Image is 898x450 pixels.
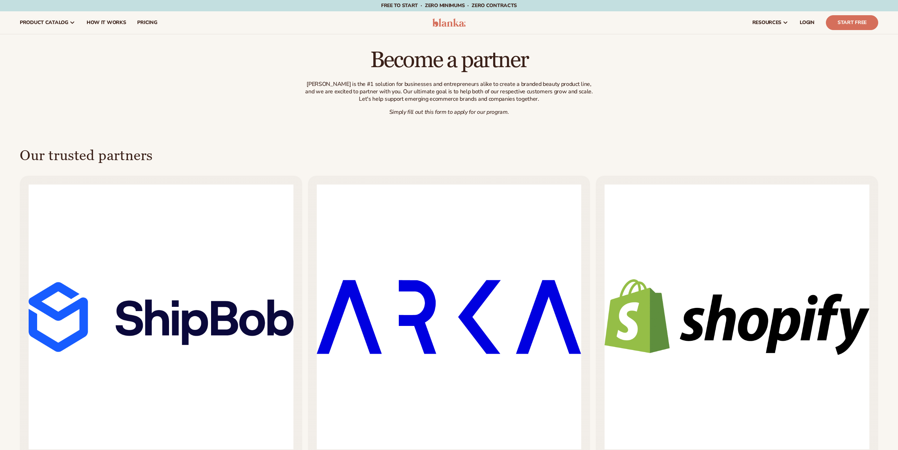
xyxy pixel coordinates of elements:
img: logo [432,18,466,27]
a: resources [747,11,794,34]
a: product catalog [14,11,81,34]
h2: Our trusted partners [20,147,153,165]
span: resources [752,20,781,25]
a: How It Works [81,11,132,34]
p: [PERSON_NAME] is the #1 solution for businesses and entrepreneurs alike to create a branded beaut... [302,81,596,103]
img: ShipBob x Blanka Beauty Tech collab partnership [29,185,293,449]
a: Start Free [826,15,878,30]
img: Arka - Eco-friendly, custom packaging [317,185,582,449]
span: LOGIN [800,20,815,25]
span: How It Works [87,20,126,25]
span: Free to start · ZERO minimums · ZERO contracts [381,2,517,9]
img: Shopify Partner - get 3 months of Shopify for only $1/month as a Blanka beauty supplier customer [605,185,869,449]
span: product catalog [20,20,68,25]
span: pricing [137,20,157,25]
a: pricing [132,11,163,34]
a: LOGIN [794,11,820,34]
h1: Become a partner [302,48,596,72]
em: Simply fill out this form to apply for our program. [389,108,509,116]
